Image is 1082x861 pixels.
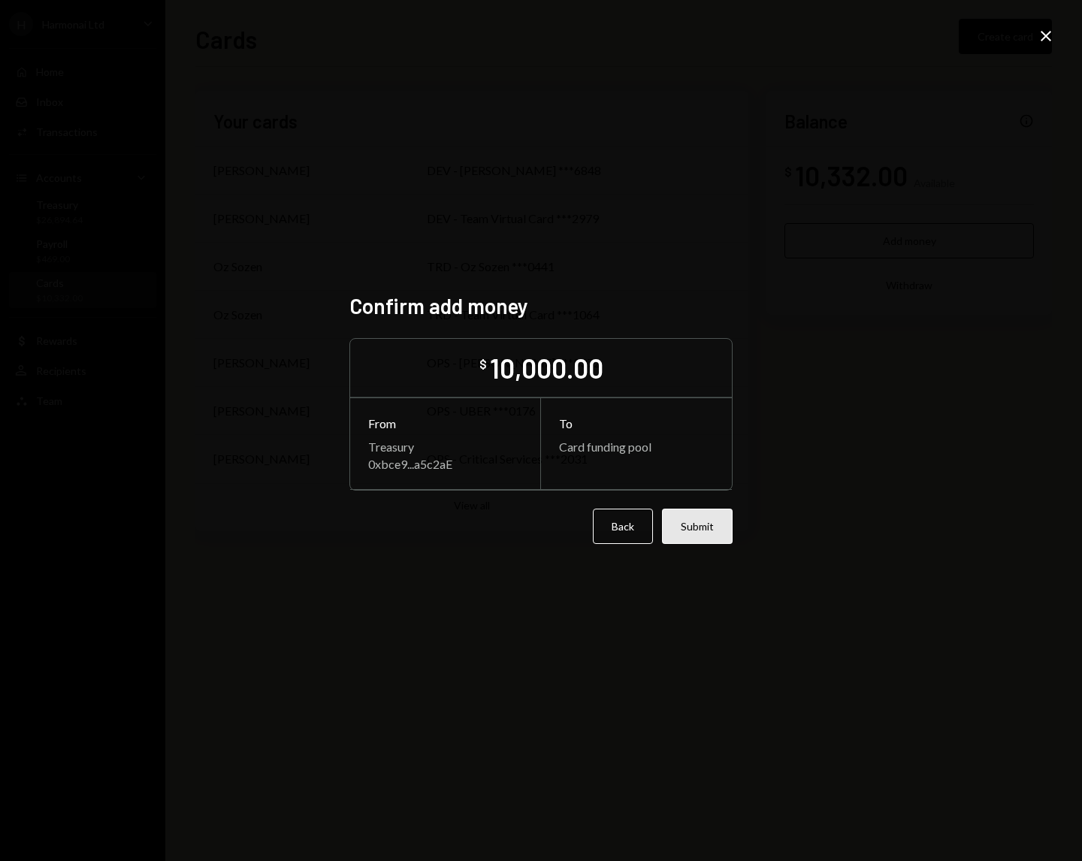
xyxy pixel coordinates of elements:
[490,351,603,385] div: 10,000.00
[368,416,522,430] div: From
[479,357,487,372] div: $
[559,416,714,430] div: To
[662,509,733,544] button: Submit
[368,457,522,471] div: 0xbce9...a5c2aE
[559,440,714,454] div: Card funding pool
[593,509,653,544] button: Back
[349,292,733,321] h2: Confirm add money
[368,440,522,454] div: Treasury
